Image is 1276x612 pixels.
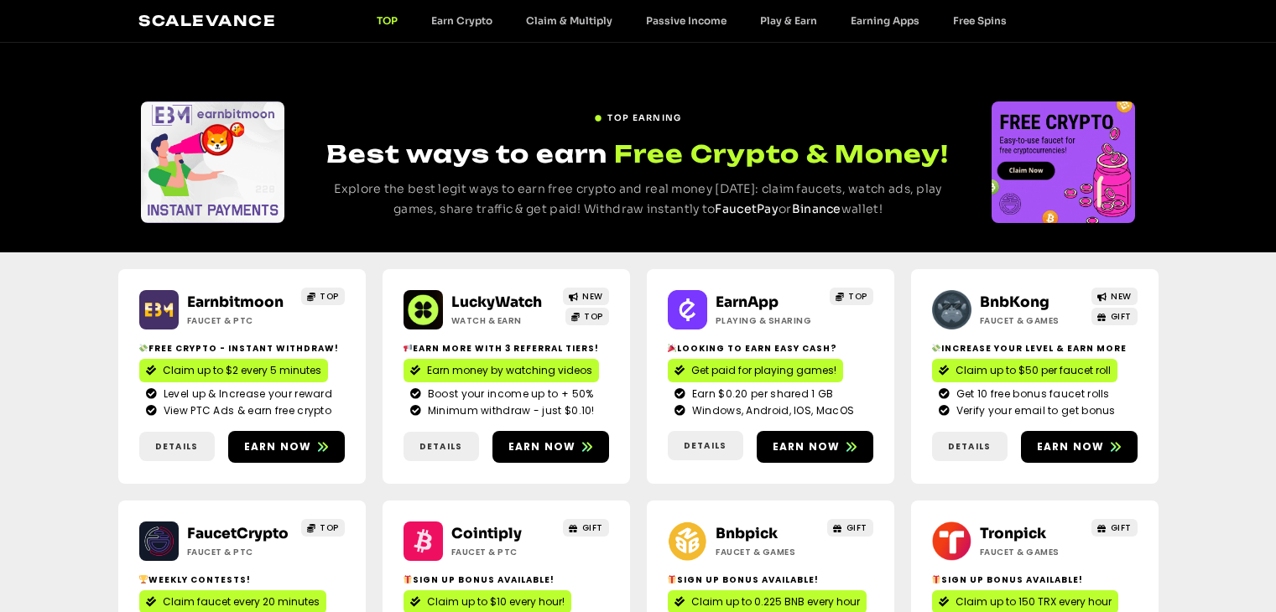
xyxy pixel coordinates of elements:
p: Explore the best legit ways to earn free crypto and real money [DATE]: claim faucets, watch ads, ... [315,179,961,220]
h2: Faucet & Games [716,546,820,558]
a: TOP [830,288,873,305]
span: Claim up to 0.225 BNB every hour [691,594,860,609]
div: Slides [141,101,284,223]
a: Earn now [228,431,345,463]
a: TOP [301,519,345,537]
a: GIFT [1091,519,1138,537]
img: 🎁 [668,575,676,583]
a: Earn now [492,431,609,463]
span: Earn money by watching videos [427,363,592,378]
span: Verify your email to get bonus [952,403,1116,418]
a: Details [139,432,215,461]
span: Earn now [244,439,312,454]
a: NEW [563,288,609,305]
a: TOP [301,288,345,305]
a: Scalevance [138,12,276,29]
a: Earn money by watching videos [404,359,599,382]
a: LuckyWatch [451,293,542,311]
span: Level up & Increase your reward [159,386,332,402]
a: Details [668,431,743,460]
a: Binance [792,201,841,216]
span: Claim up to $10 every hour! [427,594,565,609]
a: EarnApp [716,293,779,311]
h2: Faucet & PTC [451,546,556,558]
span: Get 10 free bonus faucet rolls [952,386,1110,402]
span: Windows, Android, IOS, MacOS [688,403,854,418]
span: Boost your income up to + 50% [424,386,594,402]
a: Get paid for playing games! [668,359,843,382]
h2: Watch & Earn [451,314,556,327]
h2: Sign up bonus available! [404,573,609,586]
span: Claim up to $2 every 5 minutes [163,363,321,378]
span: TOP [320,290,339,303]
h2: Playing & Sharing [716,314,820,327]
span: Earn $0.20 per shared 1 GB [688,386,834,402]
a: Earn now [1021,431,1138,463]
span: GIFT [1111,521,1132,534]
span: Claim up to 150 TRX every hour [956,594,1112,609]
span: TOP [584,310,603,323]
span: Earn now [508,439,576,454]
span: Earn now [773,439,841,454]
a: Passive Income [629,14,743,27]
img: 📢 [404,344,412,352]
img: 🎉 [668,344,676,352]
span: TOP [320,521,339,534]
a: GIFT [563,519,609,537]
a: TOP [360,14,414,27]
a: Details [932,432,1008,461]
h2: Earn more with 3 referral Tiers! [404,342,609,355]
a: Earnbitmoon [187,293,284,311]
a: Play & Earn [743,14,834,27]
span: TOP [848,290,867,303]
span: NEW [1111,290,1132,303]
h2: Sign Up Bonus Available! [932,573,1138,586]
span: GIFT [582,521,603,534]
img: 🎁 [404,575,412,583]
a: TOP EARNING [594,105,681,124]
a: Claim up to $2 every 5 minutes [139,359,328,382]
span: Details [684,439,727,452]
span: Get paid for playing games! [691,363,836,378]
a: FaucetPay [715,201,779,216]
div: Slides [992,101,1135,223]
a: Free Spins [936,14,1023,27]
span: NEW [582,290,603,303]
span: Minimum withdraw - just $0.10! [424,403,595,418]
h2: Free crypto - Instant withdraw! [139,342,345,355]
a: GIFT [1091,308,1138,325]
span: Details [419,440,462,453]
span: Earn now [1037,439,1105,454]
h2: Increase your level & earn more [932,342,1138,355]
span: Details [155,440,198,453]
span: Claim faucet every 20 minutes [163,594,320,609]
a: Earn Crypto [414,14,509,27]
a: Bnbpick [716,525,778,542]
a: GIFT [827,519,873,537]
a: Earn now [757,431,873,463]
span: TOP EARNING [607,112,681,124]
span: GIFT [1111,310,1132,323]
a: NEW [1091,288,1138,305]
img: 🎁 [932,575,940,583]
img: 🏆 [139,575,148,583]
img: 💸 [139,344,148,352]
span: Best ways to earn [326,139,607,169]
h2: Faucet & Games [980,546,1085,558]
span: Free Crypto & Money! [614,137,949,170]
a: Claim & Multiply [509,14,629,27]
a: Claim up to $50 per faucet roll [932,359,1117,382]
a: TOP [565,308,609,325]
span: Claim up to $50 per faucet roll [956,363,1111,378]
h2: Sign Up Bonus Available! [668,573,873,586]
nav: Menu [360,14,1023,27]
a: Details [404,432,479,461]
a: Cointiply [451,525,522,542]
a: FaucetCrypto [187,525,289,542]
a: Tronpick [980,525,1046,542]
span: Details [948,440,991,453]
h2: Faucet & PTC [187,546,292,558]
h2: Looking to Earn Easy Cash? [668,342,873,355]
a: Earning Apps [834,14,936,27]
span: View PTC Ads & earn free crypto [159,403,331,418]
